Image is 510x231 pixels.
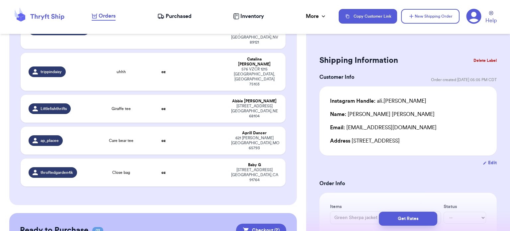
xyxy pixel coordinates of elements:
span: Email: [330,125,345,130]
span: Orders [99,12,116,20]
div: [STREET_ADDRESS] [GEOGRAPHIC_DATA] , NE 68104 [231,104,278,119]
span: Inventory [240,12,264,20]
div: Aprill Dancer [231,131,278,136]
div: Abbie [PERSON_NAME] [231,99,278,104]
div: ali.[PERSON_NAME] [330,97,426,105]
div: [STREET_ADDRESS] [GEOGRAPHIC_DATA] , CA 91764 [231,168,278,182]
span: Instagram Handle: [330,98,376,104]
div: [PERSON_NAME] [PERSON_NAME] [330,110,435,118]
h2: Shipping Information [319,55,398,66]
div: [STREET_ADDRESS] [330,137,486,145]
div: Catalina [PERSON_NAME] [231,57,278,67]
span: Close bag [112,170,130,175]
div: 621 [PERSON_NAME] [GEOGRAPHIC_DATA] , MO 65793 [231,136,278,151]
span: trippindaisy [41,69,62,74]
button: New Shipping Order [401,9,460,24]
button: Get Rates [379,212,437,226]
a: Purchased [157,12,192,20]
strong: oz [161,70,166,74]
h3: Customer Info [319,73,354,81]
span: Help [485,17,497,25]
span: throftedgarden4k [41,170,73,175]
span: ap_placee [41,138,59,143]
div: [EMAIL_ADDRESS][DOMAIN_NAME] [330,124,486,132]
span: Care bear tee [109,138,133,143]
button: Copy Customer Link [339,9,397,24]
a: Help [485,11,497,25]
span: Name: [330,112,346,117]
label: Items [330,203,441,210]
button: Edit [483,160,497,166]
a: Orders [92,12,116,21]
span: Address [330,138,350,144]
div: Baby G [231,163,278,168]
div: [STREET_ADDRESS][PERSON_NAME] [GEOGRAPHIC_DATA] , NV 89121 [231,25,278,45]
button: Delete Label [471,53,499,68]
a: Inventory [233,12,264,20]
div: More [306,12,327,20]
h3: Order Info [319,179,497,187]
span: Littlefishthrifts [41,106,67,111]
strong: oz [161,171,166,174]
label: Status [444,203,486,210]
strong: oz [161,139,166,143]
span: uhhh [117,69,126,74]
div: 576 VZCR 1215 [GEOGRAPHIC_DATA] , [GEOGRAPHIC_DATA] 75103 [231,67,278,87]
span: Order created: [DATE] 05:05 PM CDT [431,77,497,82]
strong: oz [161,107,166,111]
span: Purchased [166,12,192,20]
span: Giraffe tee [112,106,131,111]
